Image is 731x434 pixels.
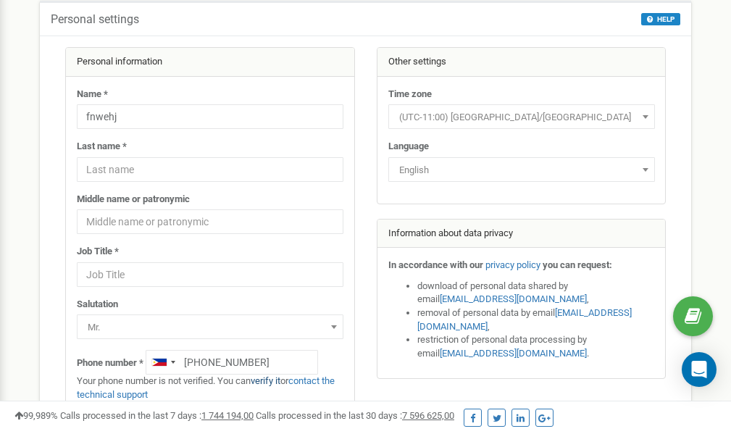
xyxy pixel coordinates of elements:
[14,410,58,421] span: 99,989%
[77,209,343,234] input: Middle name or patronymic
[77,193,190,206] label: Middle name or patronymic
[77,262,343,287] input: Job Title
[440,293,587,304] a: [EMAIL_ADDRESS][DOMAIN_NAME]
[77,298,118,312] label: Salutation
[77,157,343,182] input: Last name
[388,104,655,129] span: (UTC-11:00) Pacific/Midway
[77,314,343,339] span: Mr.
[417,306,655,333] li: removal of personal data by email ,
[417,333,655,360] li: restriction of personal data processing by email .
[543,259,612,270] strong: you can request:
[146,350,318,375] input: +1-800-555-55-55
[251,375,280,386] a: verify it
[393,160,650,180] span: English
[682,352,717,387] div: Open Intercom Messenger
[417,307,632,332] a: [EMAIL_ADDRESS][DOMAIN_NAME]
[201,410,254,421] u: 1 744 194,00
[485,259,540,270] a: privacy policy
[77,356,143,370] label: Phone number *
[388,88,432,101] label: Time zone
[77,375,343,401] p: Your phone number is not verified. You can or
[146,351,180,374] div: Telephone country code
[377,220,666,249] div: Information about data privacy
[440,348,587,359] a: [EMAIL_ADDRESS][DOMAIN_NAME]
[60,410,254,421] span: Calls processed in the last 7 days :
[77,140,127,154] label: Last name *
[388,259,483,270] strong: In accordance with our
[256,410,454,421] span: Calls processed in the last 30 days :
[77,245,119,259] label: Job Title *
[77,375,335,400] a: contact the technical support
[77,104,343,129] input: Name
[51,13,139,26] h5: Personal settings
[377,48,666,77] div: Other settings
[388,157,655,182] span: English
[402,410,454,421] u: 7 596 625,00
[393,107,650,128] span: (UTC-11:00) Pacific/Midway
[77,88,108,101] label: Name *
[417,280,655,306] li: download of personal data shared by email ,
[82,317,338,338] span: Mr.
[641,13,680,25] button: HELP
[66,48,354,77] div: Personal information
[388,140,429,154] label: Language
